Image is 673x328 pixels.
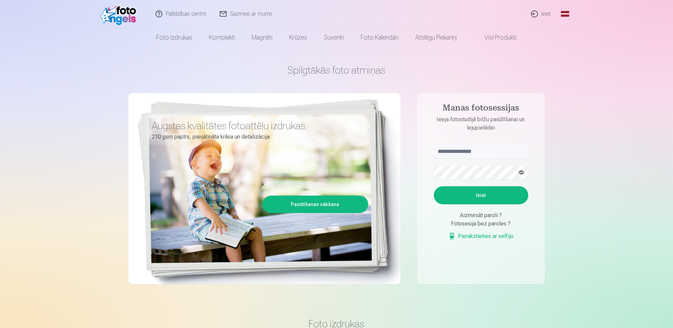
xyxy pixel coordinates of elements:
a: Visi produkti [465,28,525,47]
a: Krūzes [281,28,316,47]
p: Ieeja fotostudijā bilžu pasūtīšanai un lejupielādei [427,115,535,132]
h1: Spilgtākās foto atmiņas [128,64,545,76]
a: Foto kalendāri [353,28,407,47]
a: Pasūtīšanas sākšana [263,197,367,212]
p: 210 gsm papīrs, piesātināta krāsa un detalizācija [152,132,363,142]
h3: Augstas kvalitātes fotoattēlu izdrukas [152,120,363,132]
a: Foto izdrukas [148,28,201,47]
a: Pierakstieties ar selfiju [448,232,514,240]
button: Ieiet [434,186,528,204]
img: /fa1 [100,3,140,25]
a: Komplekti [201,28,244,47]
div: Fotosesija bez paroles ? [434,220,528,228]
a: Atslēgu piekariņi [407,28,465,47]
a: Magnēti [244,28,281,47]
div: Aizmirsāt paroli ? [434,211,528,220]
a: Suvenīri [316,28,353,47]
h4: Manas fotosessijas [427,103,535,115]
